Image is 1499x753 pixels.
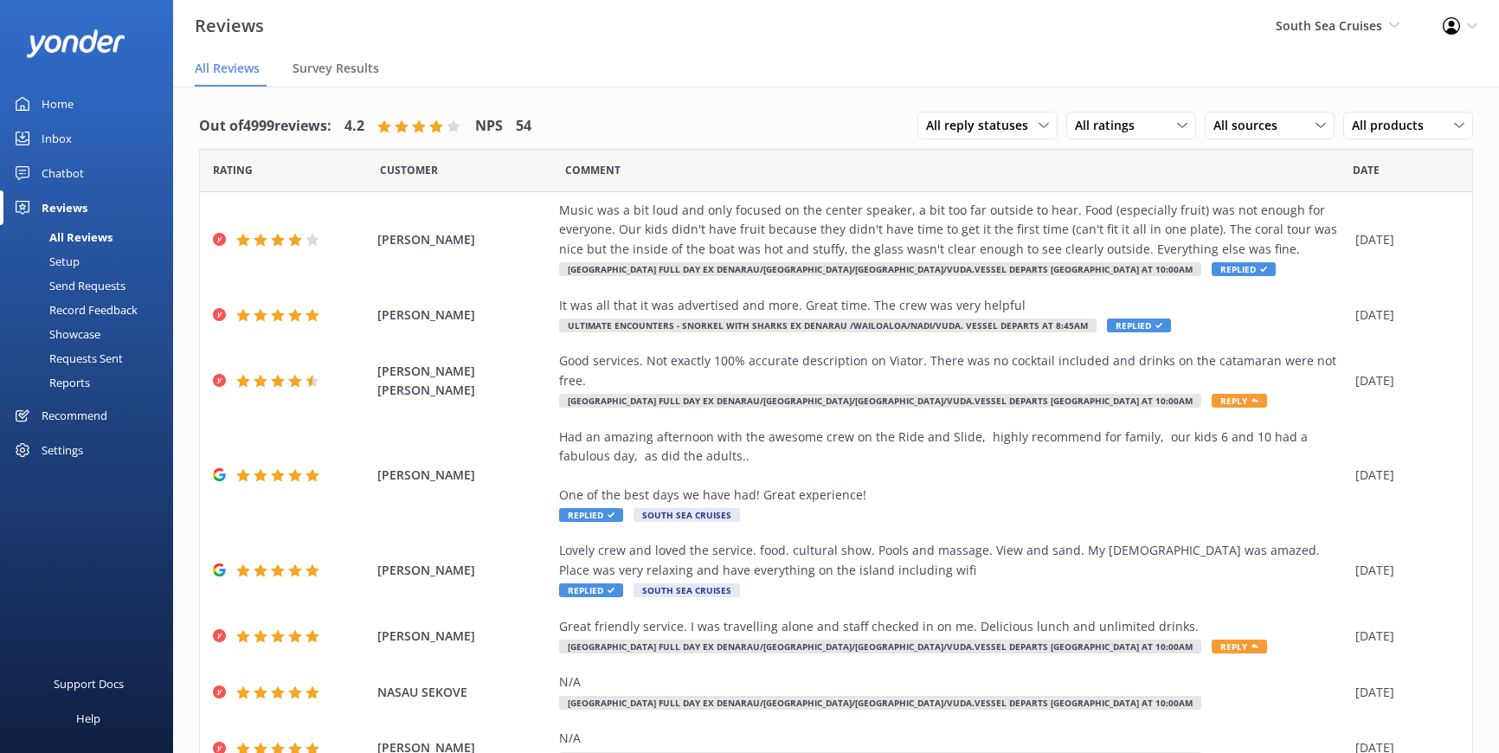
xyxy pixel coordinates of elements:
[54,666,124,701] div: Support Docs
[1212,262,1276,276] span: Replied
[559,508,623,522] span: Replied
[42,121,72,156] div: Inbox
[42,433,83,467] div: Settings
[1355,683,1451,702] div: [DATE]
[1353,162,1380,178] span: Date
[195,12,264,40] h3: Reviews
[213,162,253,178] span: Date
[26,29,125,58] img: yonder-white-logo.png
[559,262,1201,276] span: [GEOGRAPHIC_DATA] Full Day ex Denarau/[GEOGRAPHIC_DATA]/[GEOGRAPHIC_DATA]/Vuda.Vessel departs [GE...
[559,617,1347,636] div: Great friendly service. I was travelling alone and staff checked in on me. Delicious lunch and un...
[1213,116,1288,135] span: All sources
[1355,371,1451,390] div: [DATE]
[1355,561,1451,580] div: [DATE]
[76,701,100,736] div: Help
[10,274,173,298] a: Send Requests
[10,298,173,322] a: Record Feedback
[1355,466,1451,485] div: [DATE]
[10,322,173,346] a: Showcase
[10,346,123,370] div: Requests Sent
[559,583,623,597] span: Replied
[42,156,84,190] div: Chatbot
[516,115,531,138] h4: 54
[377,561,550,580] span: [PERSON_NAME]
[559,640,1201,653] span: [GEOGRAPHIC_DATA] Full Day ex Denarau/[GEOGRAPHIC_DATA]/[GEOGRAPHIC_DATA]/Vuda.Vessel departs [GE...
[559,201,1347,259] div: Music was a bit loud and only focused on the center speaker, a bit too far outside to hear. Food ...
[10,370,173,395] a: Reports
[42,398,107,433] div: Recommend
[199,115,331,138] h4: Out of 4999 reviews:
[559,319,1097,332] span: Ultimate Encounters - Snorkel with Sharks ex Denarau /Wailoaloa/Nadi/Vuda. Vessel Departs at 8:45am
[10,298,138,322] div: Record Feedback
[559,696,1201,710] span: [GEOGRAPHIC_DATA] Full Day ex Denarau/[GEOGRAPHIC_DATA]/[GEOGRAPHIC_DATA]/Vuda.Vessel departs [GE...
[475,115,503,138] h4: NPS
[559,394,1201,408] span: [GEOGRAPHIC_DATA] Full Day ex Denarau/[GEOGRAPHIC_DATA]/[GEOGRAPHIC_DATA]/Vuda.Vessel departs [GE...
[10,249,80,274] div: Setup
[293,60,379,77] span: Survey Results
[1107,319,1171,332] span: Replied
[559,541,1347,580] div: Lovely crew and loved the service. food. cultural show. Pools and massage. View and sand. My [DEM...
[10,322,100,346] div: Showcase
[377,627,550,646] span: [PERSON_NAME]
[377,466,550,485] span: [PERSON_NAME]
[10,225,113,249] div: All Reviews
[634,508,740,522] span: South Sea Cruises
[926,116,1039,135] span: All reply statuses
[559,296,1347,315] div: It was all that it was advertised and more. Great time. The crew was very helpful
[1212,394,1267,408] span: Reply
[1355,627,1451,646] div: [DATE]
[565,162,621,178] span: Question
[559,351,1347,390] div: Good services. Not exactly 100% accurate description on Viator. There was no cocktail included an...
[10,346,173,370] a: Requests Sent
[1355,230,1451,249] div: [DATE]
[10,370,90,395] div: Reports
[559,729,1347,748] div: N/A
[377,306,550,325] span: [PERSON_NAME]
[559,428,1347,505] div: Had an amazing afternoon with the awesome crew on the Ride and Slide, highly recommend for family...
[1352,116,1434,135] span: All products
[344,115,364,138] h4: 4.2
[10,225,173,249] a: All Reviews
[634,583,740,597] span: South Sea Cruises
[1276,17,1382,34] span: South Sea Cruises
[559,673,1347,692] div: N/A
[380,162,438,178] span: Date
[377,362,550,401] span: [PERSON_NAME] [PERSON_NAME]
[195,60,260,77] span: All Reviews
[1075,116,1145,135] span: All ratings
[10,249,173,274] a: Setup
[42,190,87,225] div: Reviews
[1355,306,1451,325] div: [DATE]
[10,274,125,298] div: Send Requests
[377,683,550,702] span: NASAU SEKOVE
[377,230,550,249] span: [PERSON_NAME]
[1212,640,1267,653] span: Reply
[42,87,74,121] div: Home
